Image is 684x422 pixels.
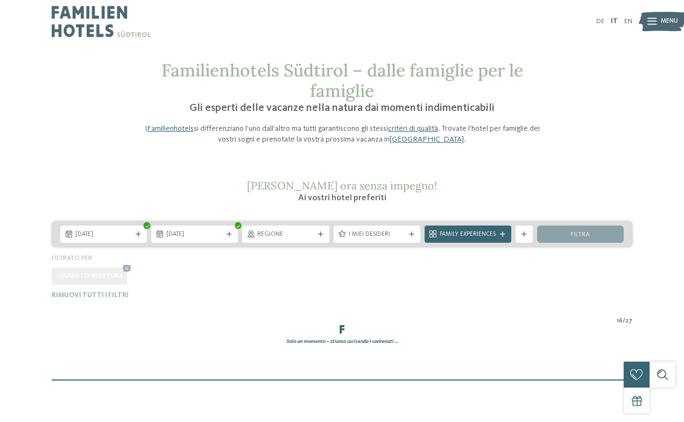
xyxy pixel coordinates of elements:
[138,123,547,145] p: I si differenziano l’uno dall’altro ma tutti garantiscono gli stessi . Trovate l’hotel per famigl...
[75,230,132,239] span: [DATE]
[189,103,495,114] span: Gli esperti delle vacanze nella natura dai momenti indimenticabili
[161,59,523,102] span: Familienhotels Südtirol – dalle famiglie per le famiglie
[390,136,464,143] a: [GEOGRAPHIC_DATA]
[166,230,223,239] span: [DATE]
[617,317,623,326] span: 16
[625,317,632,326] span: 27
[388,125,438,132] a: criteri di qualità
[47,338,637,345] div: Solo un momento – stiamo caricando i contenuti …
[147,125,194,132] a: Familienhotels
[349,230,405,239] span: I miei desideri
[623,317,625,326] span: /
[611,18,618,25] a: IT
[440,230,496,239] span: Family Experiences
[247,179,437,192] span: [PERSON_NAME] ora senza impegno!
[257,230,314,239] span: Regione
[661,17,678,26] span: Menu
[624,18,632,25] a: EN
[596,18,604,25] a: DE
[298,194,386,202] span: Ai vostri hotel preferiti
